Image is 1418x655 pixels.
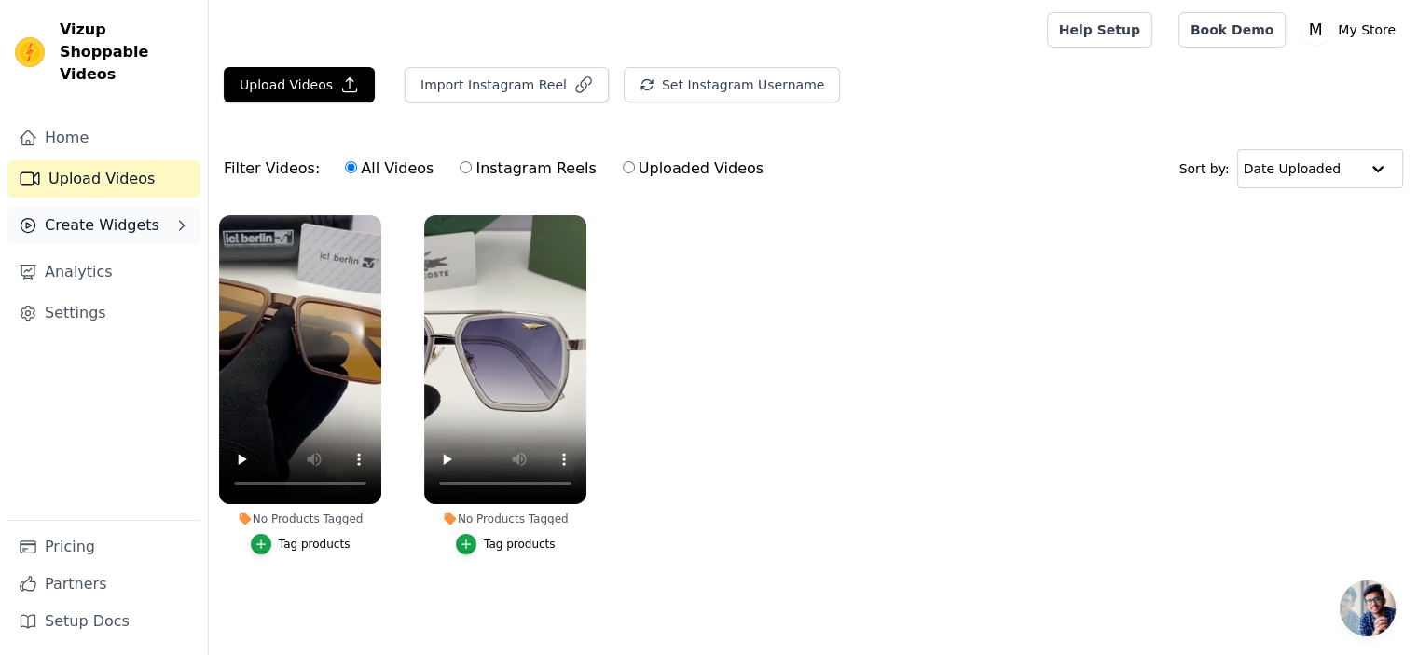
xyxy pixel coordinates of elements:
a: Book Demo [1178,12,1286,48]
a: Settings [7,294,200,332]
div: Filter Videos: [224,147,774,190]
span: Create Widgets [45,214,159,237]
a: Upload Videos [7,160,200,198]
label: All Videos [344,157,434,181]
input: Instagram Reels [460,161,472,173]
span: Vizup Shoppable Videos [60,19,193,86]
div: Tag products [484,537,556,552]
div: Tag products [279,537,351,552]
a: Help Setup [1047,12,1152,48]
text: M [1309,20,1323,39]
div: Sort by: [1179,149,1404,188]
a: Pricing [7,528,200,566]
button: Tag products [456,534,556,554]
button: Import Instagram Reel [405,67,609,102]
button: Set Instagram Username [624,67,840,102]
input: Uploaded Videos [623,161,635,173]
label: Instagram Reels [459,157,597,181]
label: Uploaded Videos [622,157,764,181]
button: Tag products [251,534,351,554]
p: My Store [1330,13,1403,47]
button: Upload Videos [224,67,375,102]
div: No Products Tagged [219,512,381,526]
a: Home [7,119,200,157]
input: All Videos [345,161,357,173]
button: M My Store [1301,13,1403,47]
a: Partners [7,566,200,603]
a: Setup Docs [7,603,200,640]
div: Open chat [1340,580,1396,636]
button: Create Widgets [7,207,200,244]
a: Analytics [7,253,200,291]
img: Vizup [15,37,45,67]
div: No Products Tagged [424,512,586,526]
